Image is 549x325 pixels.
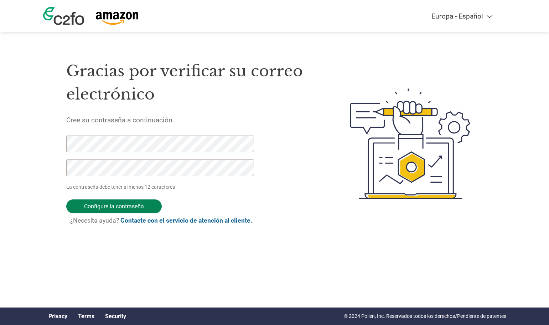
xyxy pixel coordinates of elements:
[337,49,483,238] img: create-password
[70,217,252,224] span: ¿Necesita ayuda?
[66,199,162,213] input: Configure la contraseña
[66,183,257,191] p: La contraseña debe tener al menos 12 caracteres
[48,313,67,320] a: Privacy
[120,217,252,224] a: Contacte con el servicio de atención al cliente.
[43,7,84,25] img: c2fo logo
[78,313,94,320] a: Terms
[66,60,316,106] h1: Gracias por verificar su correo electrónico
[95,12,139,25] img: Amazon
[344,313,506,320] p: © 2024 Pollen, Inc. Reservados todos los derechos/Pendiente de patentes
[105,313,126,320] a: Security
[66,116,316,124] h5: Cree su contraseña a continuación.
